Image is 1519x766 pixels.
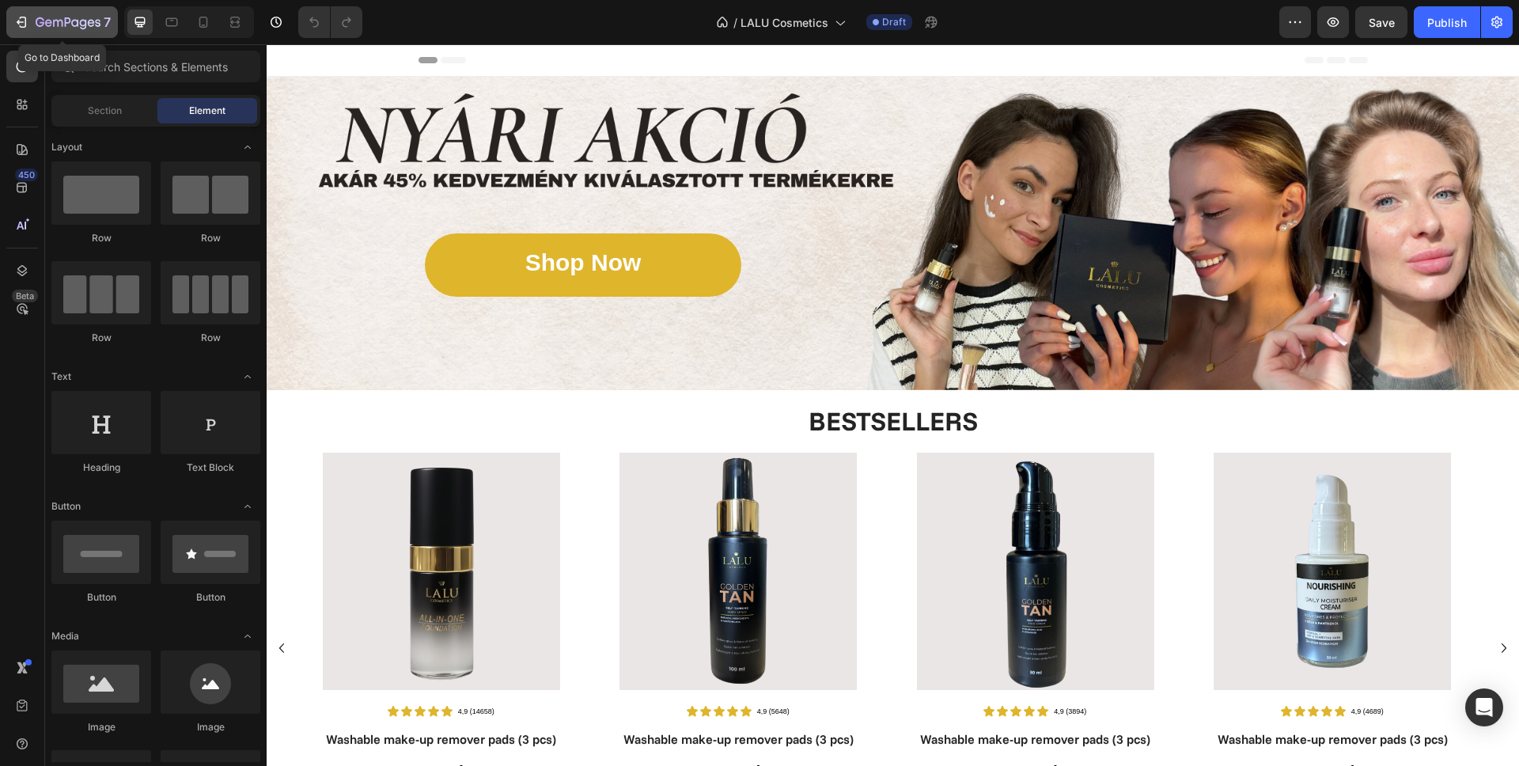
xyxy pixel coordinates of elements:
[491,663,523,671] span: 4,9 (5648)
[104,13,111,32] p: 7
[51,629,79,643] span: Media
[15,169,38,181] div: 450
[51,140,82,154] span: Layout
[161,331,260,345] div: Row
[235,135,260,160] span: Toggle open
[191,663,228,671] span: 4,9 (14658)
[787,663,820,671] span: 4,9 (3894)
[1427,14,1467,31] div: Publish
[235,624,260,649] span: Toggle open
[947,685,1184,705] a: Washable make-up remover pads (3 pcs)
[51,499,81,514] span: Button
[1465,688,1503,726] div: Open Intercom Messenger
[51,370,71,384] span: Text
[235,494,260,519] span: Toggle open
[161,461,260,475] div: Text Block
[51,461,151,475] div: Heading
[650,685,888,705] a: Washable make-up remover pads (3 pcs)
[353,716,590,736] div: 35,00 zł
[1225,591,1250,616] button: Carousel Next Arrow
[161,231,260,245] div: Row
[51,51,260,82] input: Search Sections & Elements
[353,408,590,646] img: gempages_540347707940668548-4934e486-9528-43ff-b9c8-c63d09bfb6b7.png
[12,290,38,302] div: Beta
[56,716,294,736] div: 35,00 zł
[650,716,888,736] div: 35,00 zł
[235,364,260,389] span: Toggle open
[542,360,711,392] a: BESTSELLERS
[267,44,1519,766] iframe: Design area
[51,231,151,245] div: Row
[650,408,888,646] img: gempages_540347707940668548-22be26d4-d9c8-4f8b-a8c7-47fdef6e61f7.png
[6,6,118,38] button: 7
[353,685,590,705] a: Washable make-up remover pads (3 pcs)
[51,590,151,605] div: Button
[1355,6,1407,38] button: Save
[161,590,260,605] div: Button
[2,591,28,616] button: Carousel Back Arrow
[1414,6,1480,38] button: Publish
[1085,663,1117,671] span: 4,9 (4689)
[56,685,294,705] a: Washable make-up remover pads (3 pcs)
[741,14,828,31] span: LALU Cosmetics
[51,720,151,734] div: Image
[51,331,151,345] div: Row
[161,720,260,734] div: Image
[733,14,737,31] span: /
[56,408,294,646] img: gempages_540347707940668548-311ef284-7695-415b-b560-dc11ef563867.png
[947,716,1184,736] div: 35,00 zł
[189,104,225,118] span: Element
[88,104,122,118] span: Section
[882,15,906,29] span: Draft
[1369,16,1395,29] span: Save
[298,6,362,38] div: Undo/Redo
[947,408,1184,646] img: gempages_540347707940668548-5bc9c281-becf-4b6d-afe7-a347a23c4409.png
